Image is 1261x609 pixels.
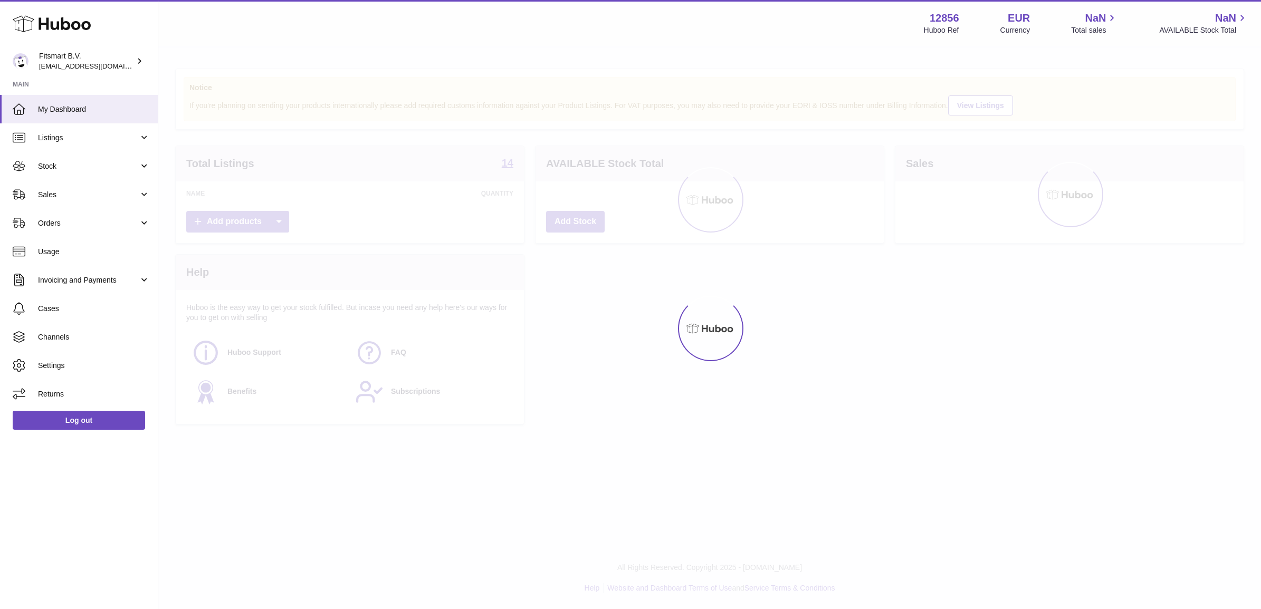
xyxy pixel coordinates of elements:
[1085,11,1106,25] span: NaN
[38,247,150,257] span: Usage
[38,332,150,342] span: Channels
[1159,11,1248,35] a: NaN AVAILABLE Stock Total
[38,218,139,228] span: Orders
[39,62,155,70] span: [EMAIL_ADDRESS][DOMAIN_NAME]
[1159,25,1248,35] span: AVAILABLE Stock Total
[1071,25,1118,35] span: Total sales
[38,304,150,314] span: Cases
[38,161,139,171] span: Stock
[38,275,139,285] span: Invoicing and Payments
[924,25,959,35] div: Huboo Ref
[38,190,139,200] span: Sales
[38,104,150,114] span: My Dashboard
[1008,11,1030,25] strong: EUR
[38,361,150,371] span: Settings
[13,53,28,69] img: internalAdmin-12856@internal.huboo.com
[1000,25,1030,35] div: Currency
[1215,11,1236,25] span: NaN
[38,133,139,143] span: Listings
[38,389,150,399] span: Returns
[930,11,959,25] strong: 12856
[39,51,134,71] div: Fitsmart B.V.
[13,411,145,430] a: Log out
[1071,11,1118,35] a: NaN Total sales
